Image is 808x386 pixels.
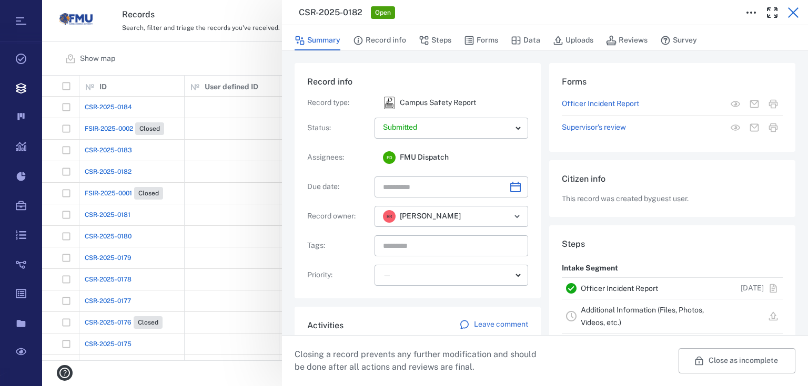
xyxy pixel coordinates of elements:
div: — [383,269,511,281]
span: [PERSON_NAME] [400,211,461,222]
h6: Activities [307,319,344,332]
p: Intake Segment [562,259,618,278]
p: [DATE] [741,283,764,294]
div: Record infoRecord type:icon Campus Safety ReportCampus Safety ReportStatus:Assignees:FDFMU Dispat... [295,63,541,307]
p: Tags : [307,241,370,251]
h6: Citizen info [562,173,783,185]
button: Close as incomplete [679,348,795,373]
button: Steps [419,30,451,50]
button: View form in the step [726,95,745,113]
h3: CSR-2025-0182 [299,6,362,19]
div: Citizen infoThis record was created byguest user. [549,160,795,225]
span: Open [373,8,393,17]
a: Leave comment [459,319,528,332]
p: Assignees : [307,152,370,163]
p: Review Segment [562,333,621,352]
button: Record info [353,30,406,50]
span: FMU Dispatch [400,152,449,163]
button: Toggle to Edit Boxes [741,2,762,23]
a: Supervisor's review [562,122,626,133]
button: Close [783,2,804,23]
button: Print form [764,118,783,137]
div: R R [383,210,396,223]
p: Status : [307,123,370,133]
div: FormsOfficer Incident ReportView form in the stepMail formPrint formSupervisor's reviewView form ... [549,63,795,160]
a: Officer Incident Report [562,99,639,109]
p: Due date : [307,182,370,192]
img: icon Campus Safety Report [383,97,396,109]
button: Mail form [745,118,764,137]
button: View form in the step [726,118,745,137]
p: This record was created by guest user . [562,194,783,204]
button: Forms [464,30,498,50]
div: Campus Safety Report [383,97,396,109]
h6: Steps [562,238,783,251]
h6: Forms [562,76,783,88]
button: Mail form [745,95,764,113]
a: Additional Information (Files, Photos, Videos, etc.) [581,306,704,327]
button: Survey [660,30,697,50]
button: Uploads [553,30,593,50]
a: Officer Incident Report [581,284,658,293]
p: Leave comment [474,319,528,330]
div: F D [383,151,396,164]
button: Open [510,209,524,224]
p: Campus Safety Report [400,98,476,108]
button: Summary [295,30,340,50]
p: Priority : [307,270,370,280]
button: Reviews [606,30,648,50]
p: Record owner : [307,211,370,222]
button: Data [511,30,540,50]
button: Toggle Fullscreen [762,2,783,23]
p: Closing a record prevents any further modification and should be done after all actions and revie... [295,348,545,373]
h6: Record info [307,76,528,88]
button: Print form [764,95,783,113]
p: Record type : [307,98,370,108]
span: Help [24,7,45,17]
button: Choose date [505,176,526,197]
p: Submitted [383,122,511,133]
